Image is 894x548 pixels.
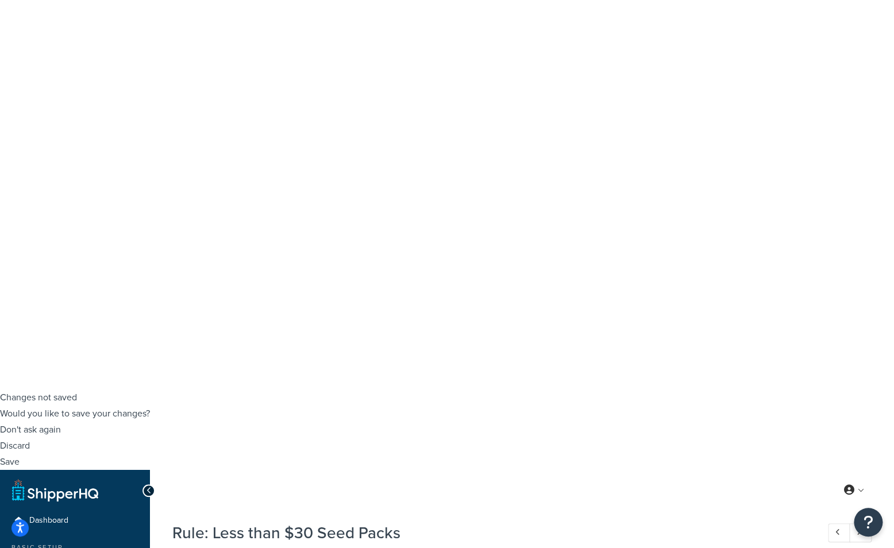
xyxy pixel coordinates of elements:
[854,508,883,537] button: Open Resource Center
[172,522,807,544] h1: Rule: Less than $30 Seed Packs
[9,510,141,531] a: Dashboard
[849,523,872,542] a: Next Record
[29,516,68,526] span: Dashboard
[828,523,850,542] a: Previous Record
